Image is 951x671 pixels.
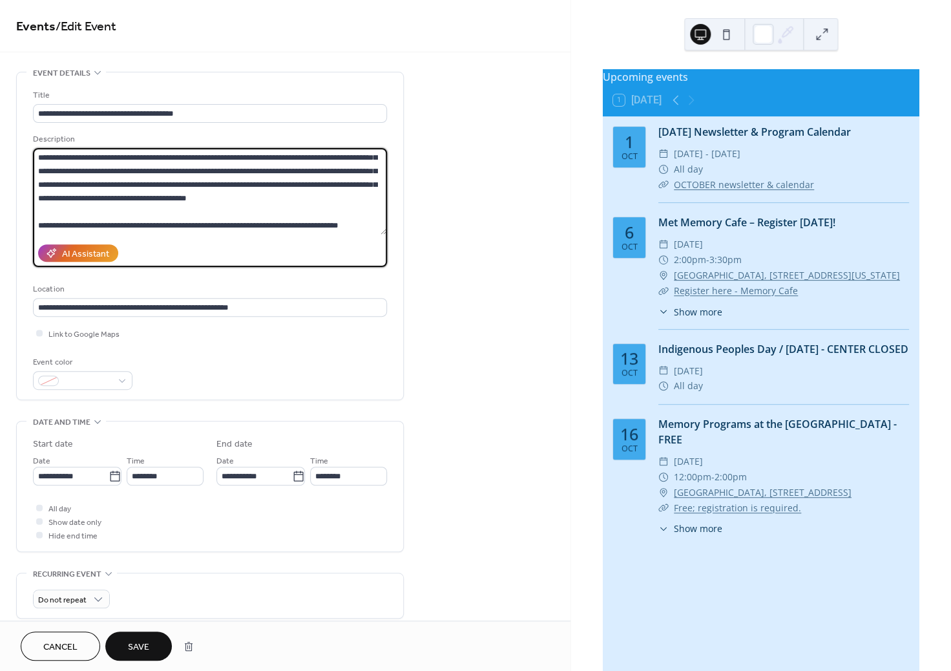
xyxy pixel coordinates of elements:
[105,632,172,661] button: Save
[674,284,798,297] a: Register here - Memory Cafe
[620,426,638,442] div: 16
[674,454,703,469] span: [DATE]
[658,454,669,469] div: ​
[603,69,919,85] div: Upcoming events
[674,522,722,535] span: Show more
[658,125,851,139] a: [DATE] Newsletter & Program Calendar
[658,363,669,379] div: ​
[622,445,638,453] div: Oct
[658,283,669,299] div: ​
[658,341,909,357] div: Indigenous Peoples Day / [DATE] - CENTER CLOSED
[128,641,149,654] span: Save
[33,282,384,296] div: Location
[33,89,384,102] div: Title
[48,328,120,341] span: Link to Google Maps
[674,502,801,514] a: Free; registration is required.
[715,469,747,485] span: 2:00pm
[33,568,101,581] span: Recurring event
[658,485,669,500] div: ​
[711,469,715,485] span: -
[33,454,50,468] span: Date
[48,502,71,516] span: All day
[216,438,253,451] div: End date
[48,516,101,529] span: Show date only
[658,500,669,516] div: ​
[658,522,722,535] button: ​Show more
[674,378,703,394] span: All day
[674,305,722,319] span: Show more
[33,438,73,451] div: Start date
[622,369,638,378] div: Oct
[658,469,669,485] div: ​
[658,417,897,447] a: Memory Programs at the [GEOGRAPHIC_DATA] - FREE
[658,146,669,162] div: ​
[674,237,703,252] span: [DATE]
[33,67,90,80] span: Event details
[56,14,116,39] span: / Edit Event
[216,454,234,468] span: Date
[310,454,328,468] span: Time
[16,14,56,39] a: Events
[658,268,669,283] div: ​
[33,133,384,146] div: Description
[658,305,669,319] div: ​
[622,153,638,161] div: Oct
[658,378,669,394] div: ​
[658,162,669,177] div: ​
[674,268,900,283] a: [GEOGRAPHIC_DATA], [STREET_ADDRESS][US_STATE]
[709,252,742,268] span: 3:30pm
[38,244,118,262] button: AI Assistant
[620,350,638,367] div: 13
[674,162,703,177] span: All day
[21,632,100,661] button: Cancel
[38,593,87,608] span: Do not repeat
[48,529,98,543] span: Hide end time
[674,178,814,191] a: OCTOBER newsletter & calendar
[62,248,109,261] div: AI Assistant
[658,522,669,535] div: ​
[674,252,706,268] span: 2:00pm
[622,243,638,251] div: Oct
[674,146,740,162] span: [DATE] - [DATE]
[674,363,703,379] span: [DATE]
[658,237,669,252] div: ​
[33,356,130,369] div: Event color
[127,454,145,468] span: Time
[658,215,835,229] a: Met Memory Cafe – Register [DATE]!
[658,252,669,268] div: ​
[706,252,709,268] span: -
[43,641,78,654] span: Cancel
[674,469,711,485] span: 12:00pm
[658,305,722,319] button: ​Show more
[625,224,634,240] div: 6
[658,177,669,193] div: ​
[33,416,90,429] span: Date and time
[625,134,634,150] div: 1
[674,485,852,500] a: [GEOGRAPHIC_DATA], [STREET_ADDRESS]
